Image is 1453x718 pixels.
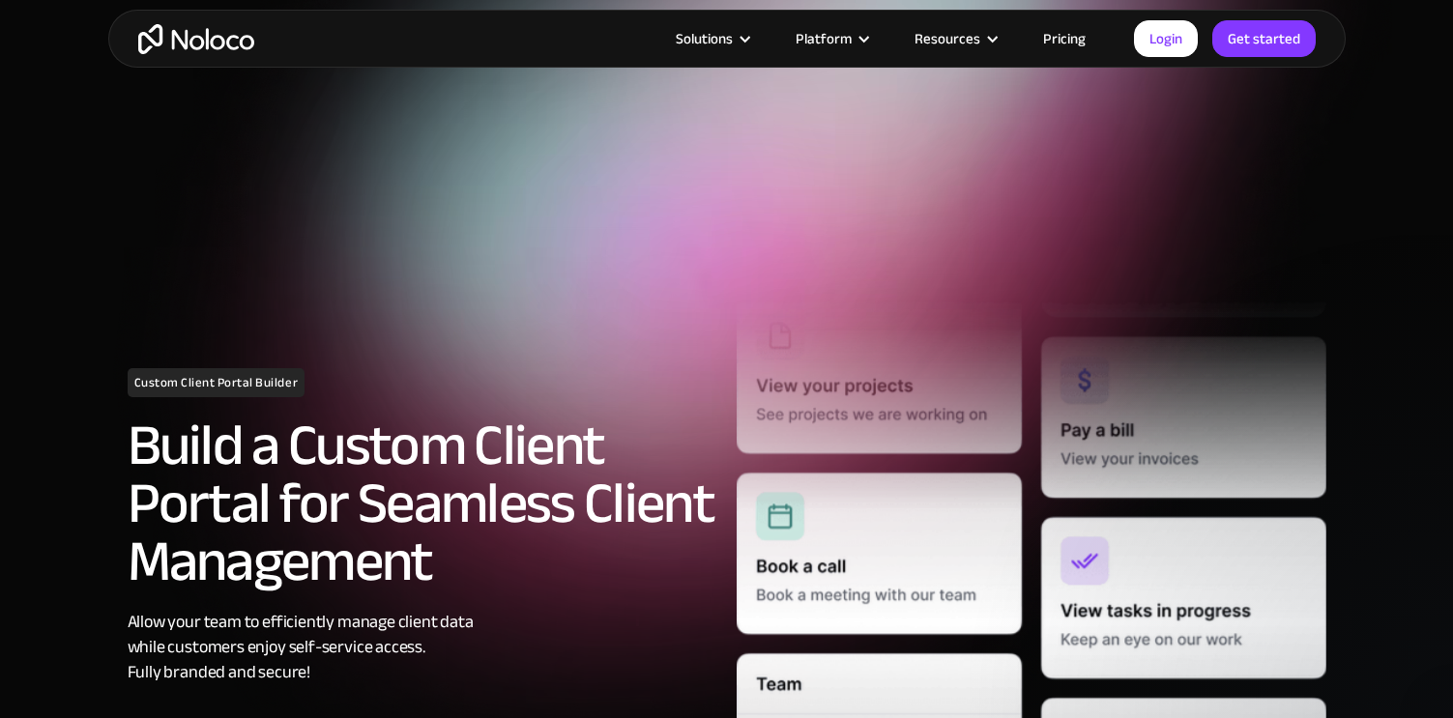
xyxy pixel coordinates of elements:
[128,368,305,397] h1: Custom Client Portal Builder
[796,26,852,51] div: Platform
[128,416,717,590] h2: Build a Custom Client Portal for Seamless Client Management
[128,610,717,685] div: Allow your team to efficiently manage client data while customers enjoy self-service access. Full...
[915,26,980,51] div: Resources
[1134,20,1198,57] a: Login
[890,26,1019,51] div: Resources
[771,26,890,51] div: Platform
[652,26,771,51] div: Solutions
[1212,20,1316,57] a: Get started
[138,24,254,54] a: home
[676,26,733,51] div: Solutions
[1019,26,1110,51] a: Pricing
